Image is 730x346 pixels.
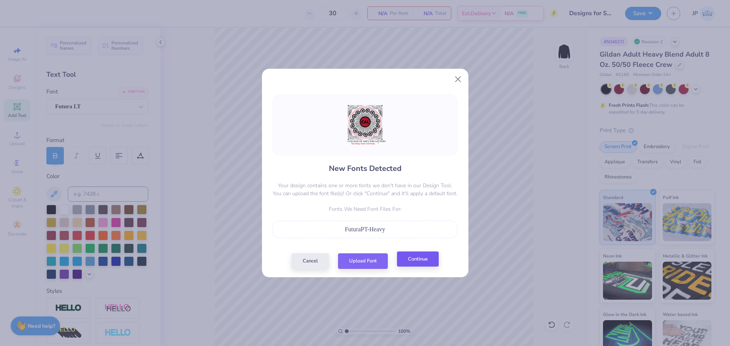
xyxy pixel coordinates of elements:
[397,251,439,267] button: Continue
[273,205,457,213] p: Fonts We Need Font Files For:
[273,182,457,197] p: Your design contains one or more fonts we don't have in our Design Tool. You can upload the font ...
[345,226,385,232] span: FuturaPT-Heavy
[451,72,465,87] button: Close
[329,163,401,174] h4: New Fonts Detected
[292,253,329,269] button: Cancel
[338,253,388,269] button: Upload Font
